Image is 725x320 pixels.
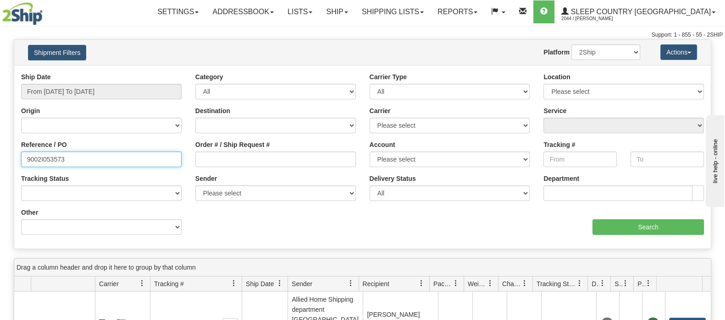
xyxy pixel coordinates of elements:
[370,140,395,149] label: Account
[21,174,69,183] label: Tracking Status
[363,279,389,288] span: Recipient
[614,279,622,288] span: Shipment Issues
[281,0,319,23] a: Lists
[370,174,416,183] label: Delivery Status
[2,31,723,39] div: Support: 1 - 855 - 55 - 2SHIP
[543,106,566,115] label: Service
[631,152,704,167] input: To
[517,276,532,291] a: Charge filter column settings
[543,48,570,57] label: Platform
[433,279,453,288] span: Packages
[21,106,40,115] label: Origin
[637,279,645,288] span: Pickup Status
[21,208,38,217] label: Other
[537,279,576,288] span: Tracking Status
[195,174,217,183] label: Sender
[370,72,407,81] label: Carrier Type
[246,279,274,288] span: Ship Date
[543,140,575,149] label: Tracking #
[554,0,722,23] a: Sleep Country [GEOGRAPHIC_DATA] 2044 / [PERSON_NAME]
[319,0,354,23] a: Ship
[28,45,86,60] button: Shipment Filters
[150,0,205,23] a: Settings
[641,276,656,291] a: Pickup Status filter column settings
[272,276,288,291] a: Ship Date filter column settings
[572,276,587,291] a: Tracking Status filter column settings
[592,219,704,235] input: Search
[660,44,697,60] button: Actions
[414,276,429,291] a: Recipient filter column settings
[468,279,487,288] span: Weight
[543,72,570,81] label: Location
[226,276,242,291] a: Tracking # filter column settings
[561,14,630,23] span: 2044 / [PERSON_NAME]
[595,276,610,291] a: Delivery Status filter column settings
[195,106,230,115] label: Destination
[355,0,431,23] a: Shipping lists
[195,140,270,149] label: Order # / Ship Request #
[543,152,617,167] input: From
[195,72,223,81] label: Category
[482,276,498,291] a: Weight filter column settings
[205,0,281,23] a: Addressbook
[21,140,67,149] label: Reference / PO
[502,279,521,288] span: Charge
[431,0,484,23] a: Reports
[618,276,633,291] a: Shipment Issues filter column settings
[704,113,724,206] iframe: chat widget
[448,276,464,291] a: Packages filter column settings
[2,2,43,25] img: logo2044.jpg
[292,279,312,288] span: Sender
[21,72,51,81] label: Ship Date
[7,8,85,15] div: live help - online
[592,279,599,288] span: Delivery Status
[569,8,711,16] span: Sleep Country [GEOGRAPHIC_DATA]
[343,276,359,291] a: Sender filter column settings
[134,276,150,291] a: Carrier filter column settings
[99,279,119,288] span: Carrier
[370,106,391,115] label: Carrier
[14,259,711,277] div: grid grouping header
[154,279,184,288] span: Tracking #
[543,174,579,183] label: Department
